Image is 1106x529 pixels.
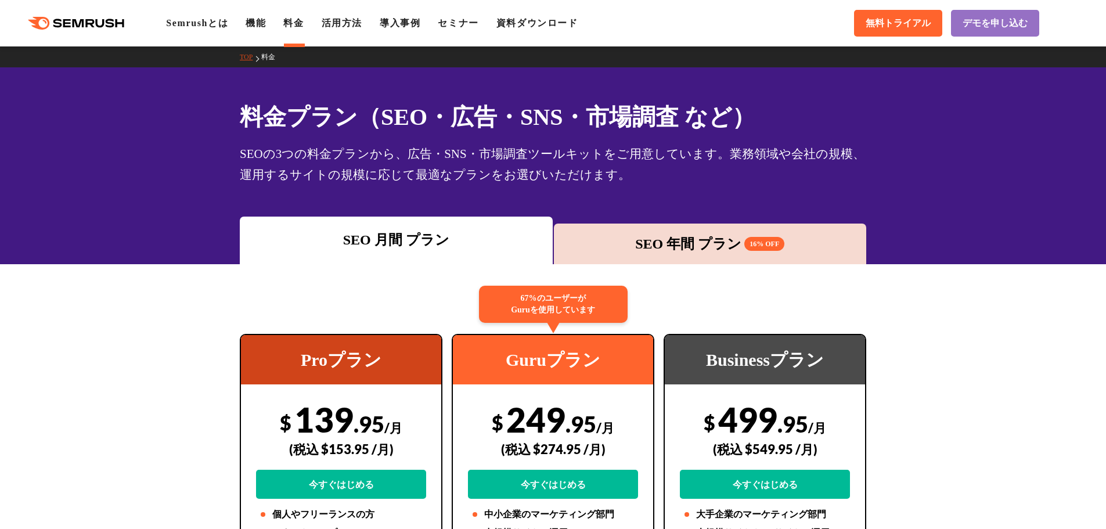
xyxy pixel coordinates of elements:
a: 今すぐはじめる [468,470,638,499]
a: 料金 [261,53,284,61]
span: $ [280,411,291,434]
div: 499 [680,399,850,499]
span: /月 [808,420,826,436]
span: /月 [384,420,402,436]
span: $ [492,411,503,434]
span: /月 [596,420,614,436]
div: (税込 $153.95 /月) [256,429,426,470]
a: 導入事例 [380,18,420,28]
li: 大手企業のマーケティング部門 [680,508,850,521]
div: SEO 月間 プラン [246,229,547,250]
div: (税込 $549.95 /月) [680,429,850,470]
a: デモを申し込む [951,10,1039,37]
a: TOP [240,53,261,61]
div: SEOの3つの料金プランから、広告・SNS・市場調査ツールキットをご用意しています。業務領域や会社の規模、運用するサイトの規模に応じて最適なプランをお選びいただけます。 [240,143,866,185]
div: 249 [468,399,638,499]
a: 資料ダウンロード [496,18,578,28]
span: .95 [777,411,808,437]
div: 139 [256,399,426,499]
span: デモを申し込む [963,17,1028,30]
a: 今すぐはじめる [680,470,850,499]
li: 個人やフリーランスの方 [256,508,426,521]
span: .95 [565,411,596,437]
div: SEO 年間 プラン [560,233,861,254]
div: 67%のユーザーが Guruを使用しています [479,286,628,323]
span: 無料トライアル [866,17,931,30]
a: セミナー [438,18,478,28]
div: Guruプラン [453,335,653,384]
a: 今すぐはじめる [256,470,426,499]
span: $ [704,411,715,434]
a: 料金 [283,18,304,28]
span: 16% OFF [744,237,784,251]
a: 無料トライアル [854,10,942,37]
div: Proプラン [241,335,441,384]
a: 活用方法 [322,18,362,28]
a: Semrushとは [166,18,228,28]
div: (税込 $274.95 /月) [468,429,638,470]
div: Businessプラン [665,335,865,384]
li: 中小企業のマーケティング部門 [468,508,638,521]
a: 機能 [246,18,266,28]
h1: 料金プラン（SEO・広告・SNS・市場調査 など） [240,100,866,134]
span: .95 [354,411,384,437]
